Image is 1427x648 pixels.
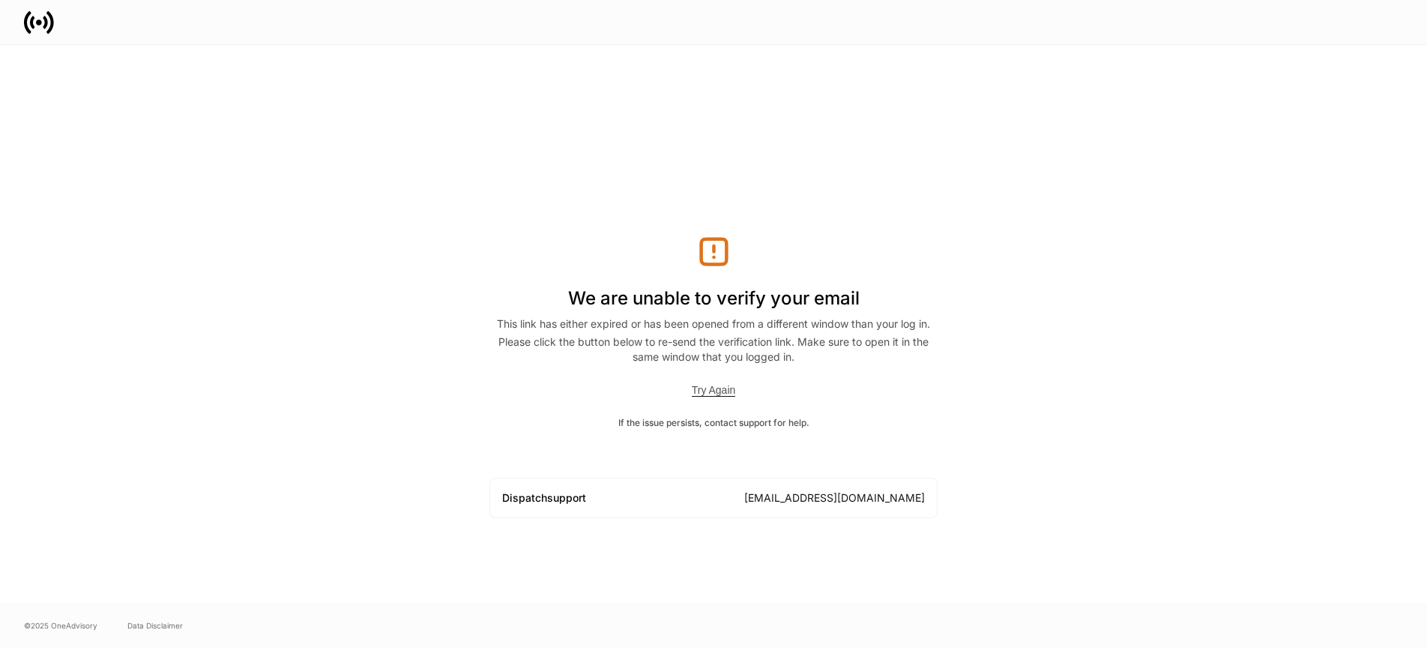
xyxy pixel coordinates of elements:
span: © 2025 OneAdvisory [24,619,97,631]
div: This link has either expired or has been opened from a different window than your log in. [489,316,938,334]
h1: We are unable to verify your email [489,268,938,316]
a: Data Disclaimer [127,619,183,631]
button: Try Again [692,384,736,397]
div: If the issue persists, contact support for help. [489,415,938,430]
a: [EMAIL_ADDRESS][DOMAIN_NAME] [744,491,925,504]
div: Please click the button below to re-send the verification link. Make sure to open it in the same ... [489,334,938,364]
div: Dispatch support [502,490,586,505]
